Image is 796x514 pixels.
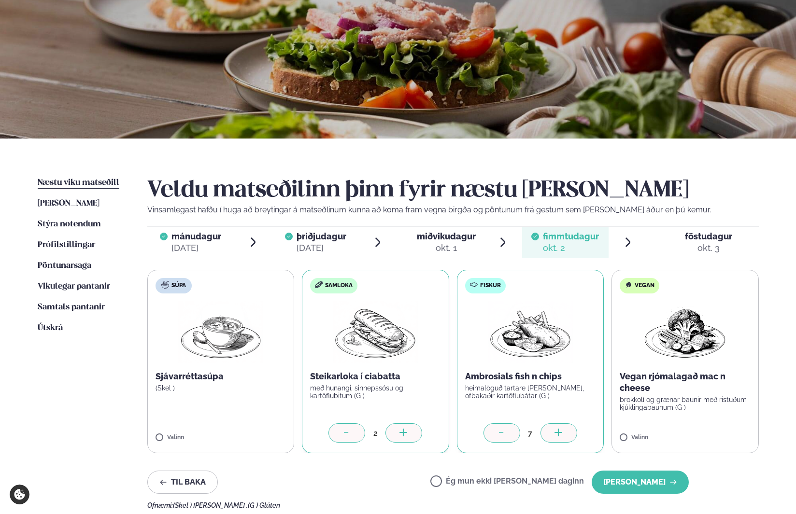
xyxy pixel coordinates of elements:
[178,301,263,363] img: Soup.png
[38,179,119,187] span: Næstu viku matseðill
[465,384,596,400] p: heimalöguð tartare [PERSON_NAME], ofbakaðir kartöflubátar (G )
[417,242,476,254] div: okt. 1
[38,198,99,209] a: [PERSON_NAME]
[173,501,248,509] span: (Skel ) [PERSON_NAME] ,
[38,322,63,334] a: Útskrá
[38,303,105,311] span: Samtals pantanir
[685,242,732,254] div: okt. 3
[488,301,573,363] img: Fish-Chips.png
[465,371,596,382] p: Ambrosials fish n chips
[10,485,29,504] a: Cookie settings
[685,231,732,241] span: föstudagur
[171,282,186,290] span: Súpa
[625,281,632,289] img: Vegan.svg
[297,242,346,254] div: [DATE]
[147,471,218,494] button: Til baka
[620,396,751,411] p: brokkolí og grænar baunir með ristuðum kjúklingabaunum (G )
[38,220,101,228] span: Stýra notendum
[161,281,169,289] img: soup.svg
[38,177,119,189] a: Næstu viku matseðill
[156,371,286,382] p: Sjávarréttasúpa
[520,428,540,439] div: 7
[156,384,286,392] p: (Skel )
[38,324,63,332] span: Útskrá
[365,428,385,439] div: 2
[38,282,110,291] span: Vikulegar pantanir
[171,242,221,254] div: [DATE]
[310,384,441,400] p: með hunangi, sinnepssósu og kartöflubitum (G )
[333,301,418,363] img: Panini.png
[297,231,346,241] span: þriðjudagur
[480,282,501,290] span: Fiskur
[38,219,101,230] a: Stýra notendum
[38,260,91,272] a: Pöntunarsaga
[38,241,95,249] span: Prófílstillingar
[38,239,95,251] a: Prófílstillingar
[147,177,759,204] h2: Veldu matseðilinn þinn fyrir næstu [PERSON_NAME]
[310,371,441,382] p: Steikarloka í ciabatta
[38,281,110,292] a: Vikulegar pantanir
[543,231,599,241] span: fimmtudagur
[470,281,478,289] img: fish.svg
[592,471,689,494] button: [PERSON_NAME]
[315,281,323,288] img: sandwich-new-16px.svg
[417,231,476,241] span: miðvikudagur
[147,501,759,509] div: Ofnæmi:
[38,302,105,313] a: Samtals pantanir
[38,262,91,270] span: Pöntunarsaga
[147,204,759,216] p: Vinsamlegast hafðu í huga að breytingar á matseðlinum kunna að koma fram vegna birgða og pöntunum...
[642,301,727,363] img: Vegan.png
[620,371,751,394] p: Vegan rjómalagað mac n cheese
[248,501,280,509] span: (G ) Glúten
[635,282,654,290] span: Vegan
[543,242,599,254] div: okt. 2
[325,282,353,290] span: Samloka
[171,231,221,241] span: mánudagur
[38,199,99,208] span: [PERSON_NAME]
